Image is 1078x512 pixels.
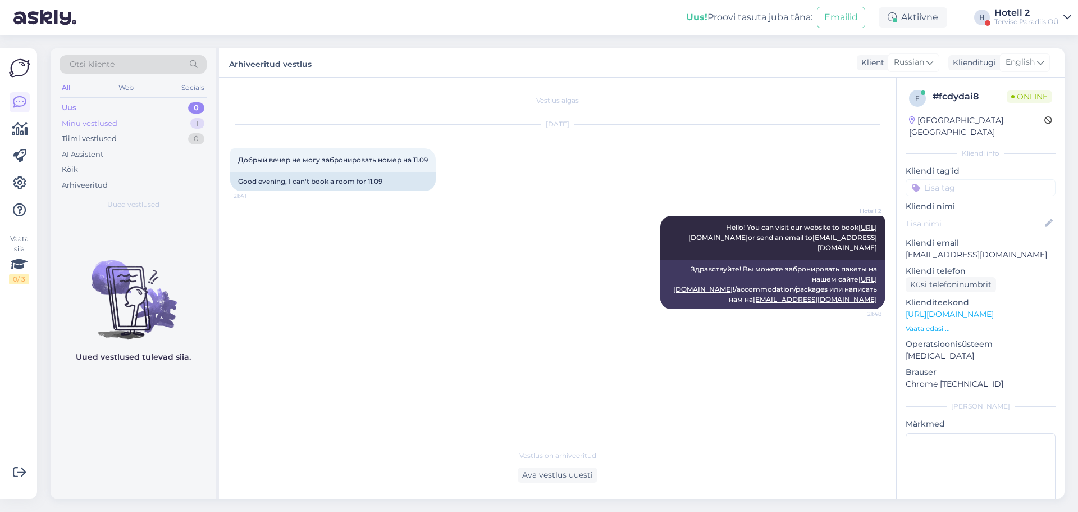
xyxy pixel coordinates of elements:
[906,297,1056,309] p: Klienditeekond
[909,115,1044,138] div: [GEOGRAPHIC_DATA], [GEOGRAPHIC_DATA]
[70,58,115,70] span: Otsi kliente
[948,57,996,69] div: Klienditugi
[906,265,1056,277] p: Kliendi telefon
[179,80,207,95] div: Socials
[906,201,1056,212] p: Kliendi nimi
[906,165,1056,177] p: Kliendi tag'id
[107,200,159,210] span: Uued vestlused
[906,309,994,319] a: [URL][DOMAIN_NAME]
[238,156,428,164] span: Добрый вечер не могу забронировать номер на 11.09
[906,324,1056,334] p: Vaata edasi ...
[906,237,1056,249] p: Kliendi email
[906,418,1056,430] p: Märkmed
[994,8,1071,26] a: Hotell 2Tervise Paradiis OÜ
[686,12,707,22] b: Uus!
[839,310,881,318] span: 21:48
[879,7,947,28] div: Aktiivne
[76,351,191,363] p: Uued vestlused tulevad siia.
[9,57,30,79] img: Askly Logo
[812,233,877,252] a: [EMAIL_ADDRESS][DOMAIN_NAME]
[906,148,1056,158] div: Kliendi info
[190,118,204,129] div: 1
[933,90,1007,103] div: # fcdydai8
[906,366,1056,378] p: Brauser
[230,119,885,129] div: [DATE]
[906,249,1056,261] p: [EMAIL_ADDRESS][DOMAIN_NAME]
[60,80,72,95] div: All
[906,277,996,292] div: Küsi telefoninumbrit
[753,295,877,303] a: [EMAIL_ADDRESS][DOMAIN_NAME]
[660,260,885,309] div: Здравствуйте! Вы можете забронировать пакеты на нашем сайте !/accommodation/packages или написать...
[894,56,924,69] span: Russian
[518,468,597,483] div: Ava vestlus uuesti
[62,180,108,191] div: Arhiveeritud
[234,192,276,200] span: 21:41
[188,133,204,144] div: 0
[906,401,1056,411] div: [PERSON_NAME]
[62,102,76,114] div: Uus
[1007,90,1052,103] span: Online
[839,207,881,215] span: Hotell 2
[229,55,312,70] label: Arhiveeritud vestlus
[230,172,436,191] div: Good evening, I can't book a room for 11.09
[857,57,884,69] div: Klient
[62,118,117,129] div: Minu vestlused
[974,10,990,25] div: H
[9,234,29,284] div: Vaata siia
[994,8,1059,17] div: Hotell 2
[230,96,885,106] div: Vestlus algas
[906,378,1056,390] p: Chrome [TECHNICAL_ID]
[51,240,216,341] img: No chats
[906,218,1043,230] input: Lisa nimi
[62,133,117,144] div: Tiimi vestlused
[906,350,1056,362] p: [MEDICAL_DATA]
[519,451,596,461] span: Vestlus on arhiveeritud
[62,164,78,175] div: Kõik
[188,102,204,114] div: 0
[906,338,1056,350] p: Operatsioonisüsteem
[994,17,1059,26] div: Tervise Paradiis OÜ
[686,11,812,24] div: Proovi tasuta juba täna:
[9,274,29,284] div: 0 / 3
[1006,56,1035,69] span: English
[817,7,865,28] button: Emailid
[906,179,1056,196] input: Lisa tag
[915,94,920,102] span: f
[116,80,136,95] div: Web
[688,223,877,252] span: Hello! You can visit our website to book or send an email to
[62,149,103,160] div: AI Assistent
